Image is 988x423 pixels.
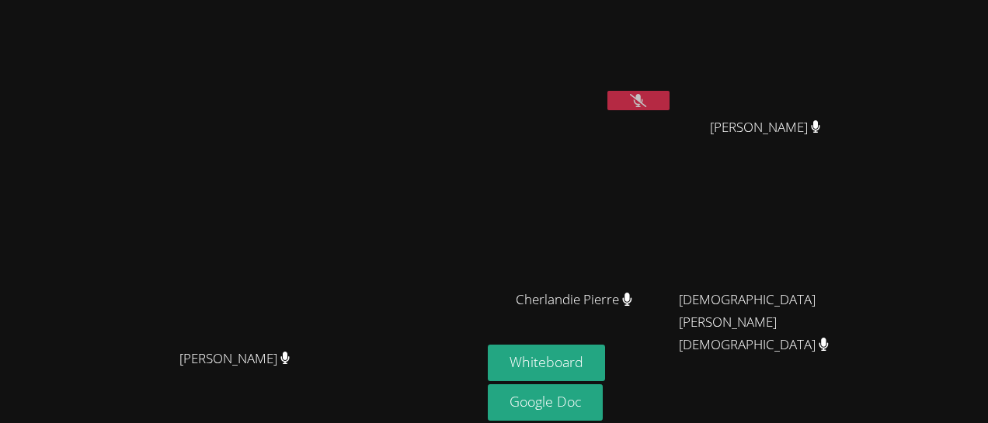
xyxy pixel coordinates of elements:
span: [PERSON_NAME] [710,116,821,139]
span: [PERSON_NAME] [179,348,290,370]
span: Cherlandie Pierre [516,289,632,311]
a: Google Doc [488,384,603,421]
button: Whiteboard [488,345,605,381]
span: [DEMOGRAPHIC_DATA][PERSON_NAME][DEMOGRAPHIC_DATA] [679,289,851,356]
